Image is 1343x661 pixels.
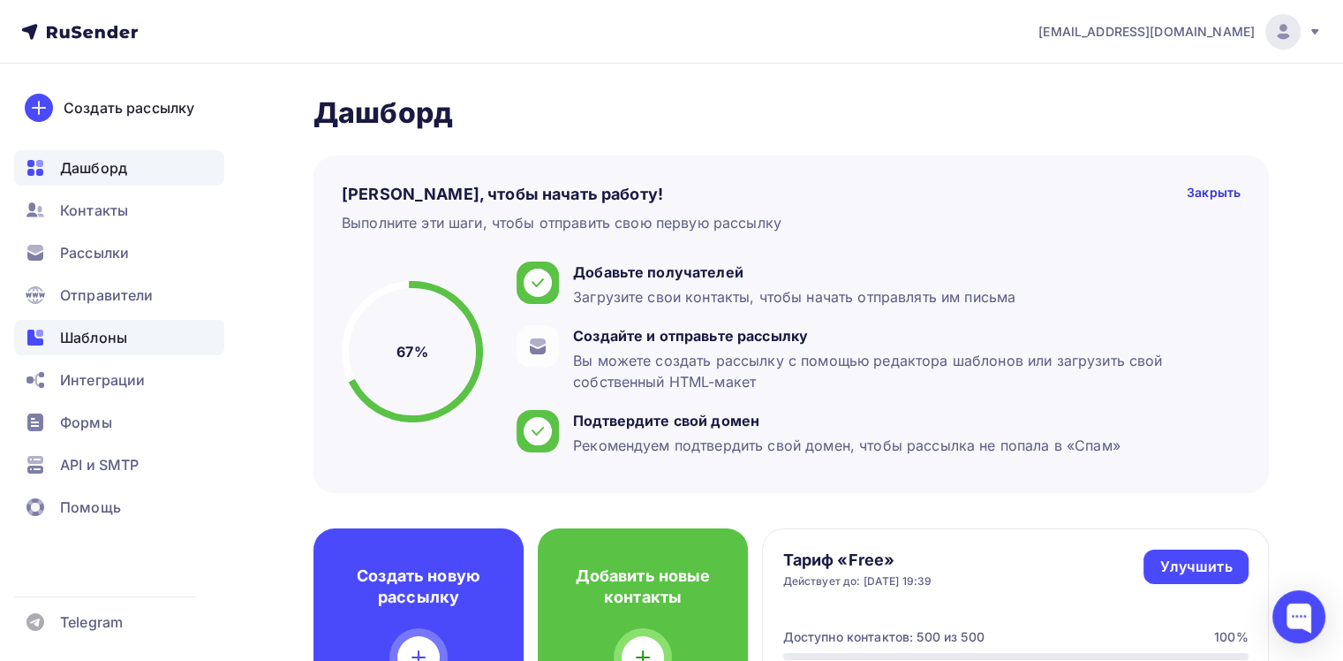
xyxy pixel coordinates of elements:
span: Рассылки [60,242,129,263]
a: Контакты [14,193,224,228]
div: Доступно контактов: 500 из 500 [783,628,985,646]
span: Интеграции [60,369,145,391]
h5: 67% [396,341,427,362]
span: Контакты [60,200,128,221]
a: Рассылки [14,235,224,270]
div: Создайте и отправьте рассылку [573,325,1232,346]
div: Добавьте получателей [573,262,1015,283]
div: Создать рассылку [64,97,194,118]
span: Telegram [60,612,123,633]
h4: [PERSON_NAME], чтобы начать работу! [342,184,663,205]
span: [EMAIL_ADDRESS][DOMAIN_NAME] [1038,23,1255,41]
h4: Добавить новые контакты [566,566,720,608]
span: API и SMTP [60,454,139,475]
a: Шаблоны [14,320,224,355]
a: [EMAIL_ADDRESS][DOMAIN_NAME] [1038,14,1322,49]
h2: Дашборд [313,95,1269,131]
div: Загрузите свои контакты, чтобы начать отправлять им письма [573,286,1015,308]
div: Подтвердите свой домен [573,410,1120,431]
h4: Тариф «Free» [783,550,932,571]
span: Помощь [60,497,121,518]
span: Отправители [60,285,154,306]
h4: Создать новую рассылку [342,566,495,608]
a: Дашборд [14,150,224,186]
div: Закрыть [1187,184,1241,205]
div: Выполните эти шаги, чтобы отправить свою первую рассылку [342,212,781,233]
a: Формы [14,405,224,440]
span: Формы [60,412,112,433]
div: Рекомендуем подтвердить свой домен, чтобы рассылка не попала в «Спам» [573,435,1120,456]
span: Шаблоны [60,327,127,348]
div: Вы можете создать рассылку с помощью редактора шаблонов или загрузить свой собственный HTML-макет [573,350,1232,392]
span: Дашборд [60,157,127,179]
div: Улучшить [1159,557,1232,577]
div: 100% [1214,628,1249,646]
a: Отправители [14,277,224,313]
div: Действует до: [DATE] 19:39 [783,574,932,589]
